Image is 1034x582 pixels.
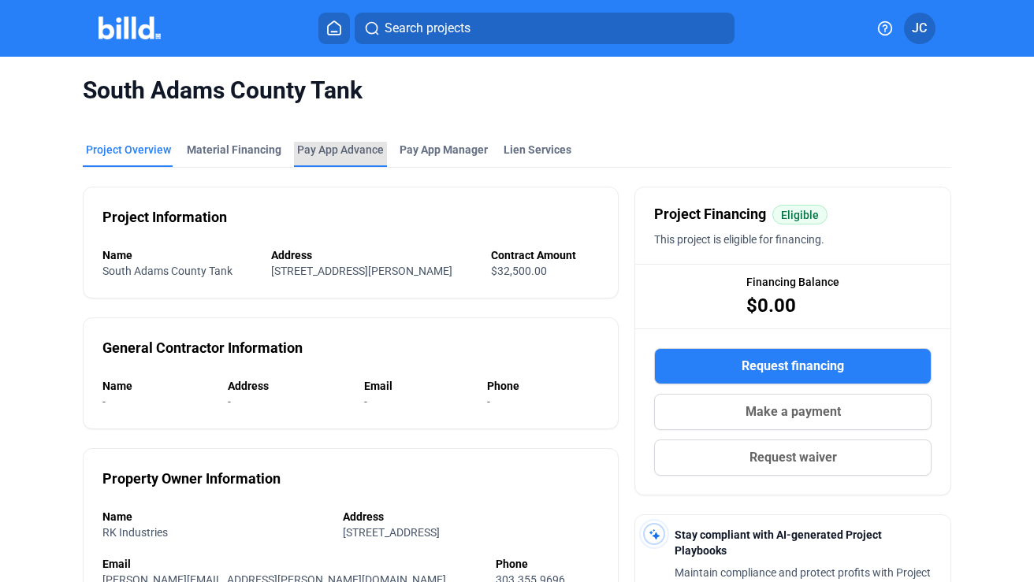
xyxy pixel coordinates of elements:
span: Project Financing [654,203,766,225]
div: Address [228,378,348,394]
div: Project Overview [86,142,171,158]
span: South Adams County Tank [102,265,232,277]
button: Make a payment [654,394,932,430]
span: - [102,395,106,408]
div: Material Financing [187,142,281,158]
div: Name [102,509,327,525]
span: - [228,395,231,408]
div: Email [102,556,480,572]
span: Stay compliant with AI-generated Project Playbooks [675,528,882,557]
mat-chip: Eligible [772,205,828,224]
span: $32,500.00 [491,265,547,277]
span: - [487,395,490,408]
button: JC [904,13,935,44]
div: Name [102,247,255,263]
button: Request waiver [654,439,932,476]
span: Pay App Manager [400,142,488,158]
div: Phone [496,556,599,572]
span: Request waiver [749,448,837,467]
span: Search projects [385,19,471,38]
span: This project is eligible for financing. [654,233,824,246]
span: South Adams County Tank [83,76,951,106]
button: Search projects [355,13,735,44]
span: JC [912,19,927,38]
span: $0.00 [746,293,796,318]
div: Address [343,509,599,525]
span: Financing Balance [746,274,839,290]
div: Property Owner Information [102,468,281,490]
span: RK Industries [102,526,168,539]
div: Phone [487,378,599,394]
span: - [364,395,367,408]
span: [STREET_ADDRESS][PERSON_NAME] [271,265,452,277]
img: Billd Company Logo [99,17,161,39]
span: Request financing [742,357,844,376]
span: Make a payment [746,402,841,421]
button: Request financing [654,348,932,384]
div: Project Information [102,206,227,228]
div: Name [102,378,212,394]
div: Email [364,378,472,394]
div: Contract Amount [491,247,599,263]
div: Lien Services [504,142,571,158]
div: Address [271,247,475,263]
div: Pay App Advance [297,142,384,158]
div: General Contractor Information [102,337,303,359]
span: [STREET_ADDRESS] [343,526,440,539]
